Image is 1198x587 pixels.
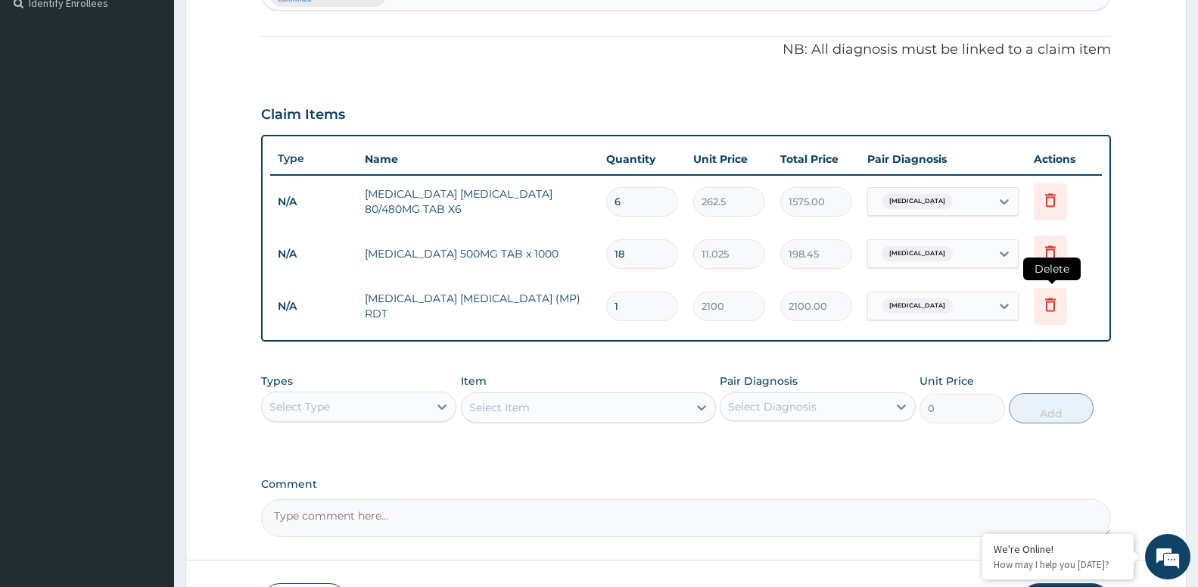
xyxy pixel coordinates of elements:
div: Select Type [269,399,330,414]
td: [MEDICAL_DATA] [MEDICAL_DATA] 80/480MG TAB X6 [357,179,599,224]
th: Type [270,145,357,173]
img: d_794563401_company_1708531726252_794563401 [28,76,61,114]
th: Total Price [773,144,860,174]
span: [MEDICAL_DATA] [882,246,953,261]
label: Comment [261,478,1111,491]
span: [MEDICAL_DATA] [882,298,953,314]
label: Pair Diagnosis [720,373,798,389]
td: [MEDICAL_DATA] 500MG TAB x 1000 [357,239,599,269]
label: Types [261,375,293,388]
th: Unit Price [686,144,773,174]
td: N/A [270,292,357,320]
h3: Claim Items [261,107,345,123]
label: Unit Price [920,373,974,389]
p: How may I help you today? [994,558,1122,571]
td: [MEDICAL_DATA] [MEDICAL_DATA] (MP) RDT [357,283,599,329]
textarea: Type your message and hit 'Enter' [8,414,288,467]
p: NB: All diagnosis must be linked to a claim item [261,40,1111,60]
th: Pair Diagnosis [860,144,1026,174]
div: We're Online! [994,542,1122,556]
button: Add [1009,393,1094,423]
label: Item [461,373,487,389]
span: We're online! [88,191,209,344]
th: Name [357,144,599,174]
span: Delete [1023,258,1081,280]
td: N/A [270,240,357,268]
span: [MEDICAL_DATA] [882,194,953,209]
div: Select Diagnosis [728,399,817,414]
td: N/A [270,188,357,216]
th: Actions [1026,144,1102,174]
div: Minimize live chat window [248,8,285,44]
th: Quantity [599,144,686,174]
div: Chat with us now [79,85,254,105]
